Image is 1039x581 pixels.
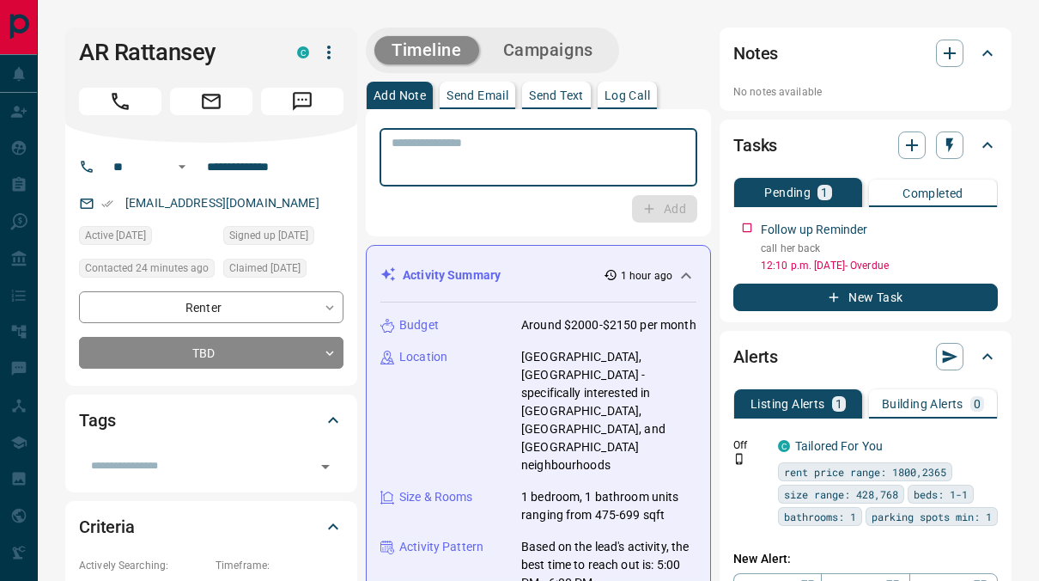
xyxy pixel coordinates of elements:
[229,260,301,277] span: Claimed [DATE]
[784,463,946,480] span: rent price range: 1800,2365
[733,284,998,311] button: New Task
[733,40,778,67] h2: Notes
[914,486,968,503] span: beds: 1-1
[79,407,115,434] h2: Tags
[399,538,483,556] p: Activity Pattern
[101,198,113,210] svg: Email Verified
[733,84,998,100] p: No notes available
[733,453,745,465] svg: Push Notification Only
[821,187,828,199] p: 1
[447,89,508,101] p: Send Email
[902,187,963,199] p: Completed
[261,88,343,115] span: Message
[764,187,811,199] p: Pending
[79,291,343,323] div: Renter
[170,88,252,115] span: Email
[621,268,672,284] p: 1 hour ago
[79,88,161,115] span: Call
[125,196,319,210] a: [EMAIL_ADDRESS][DOMAIN_NAME]
[778,440,790,452] div: condos.ca
[882,398,963,410] p: Building Alerts
[380,260,696,291] div: Activity Summary1 hour ago
[795,439,883,453] a: Tailored For You
[79,259,215,283] div: Wed Oct 15 2025
[784,486,898,503] span: size range: 428,768
[605,89,650,101] p: Log Call
[733,550,998,568] p: New Alert:
[374,89,426,101] p: Add Note
[399,488,473,506] p: Size & Rooms
[313,455,337,479] button: Open
[974,398,981,410] p: 0
[79,39,271,66] h1: AR Rattansey
[733,437,768,453] p: Off
[733,343,778,370] h2: Alerts
[229,227,308,244] span: Signed up [DATE]
[486,36,611,64] button: Campaigns
[529,89,584,101] p: Send Text
[223,226,343,250] div: Sun Oct 12 2025
[172,156,192,177] button: Open
[79,506,343,547] div: Criteria
[85,260,209,277] span: Contacted 24 minutes ago
[521,488,696,524] p: 1 bedroom, 1 bathroom units ranging from 475-699 sqft
[733,125,998,166] div: Tasks
[85,227,146,244] span: Active [DATE]
[216,558,343,573] p: Timeframe:
[521,348,696,474] p: [GEOGRAPHIC_DATA], [GEOGRAPHIC_DATA] - specifically interested in [GEOGRAPHIC_DATA], [GEOGRAPHIC_...
[761,221,867,239] p: Follow up Reminder
[761,241,998,256] p: call her back
[872,508,992,525] span: parking spots min: 1
[79,337,343,369] div: TBD
[403,266,501,284] p: Activity Summary
[784,508,856,525] span: bathrooms: 1
[733,336,998,377] div: Alerts
[399,348,447,366] p: Location
[374,36,479,64] button: Timeline
[79,558,207,573] p: Actively Searching:
[750,398,825,410] p: Listing Alerts
[79,513,135,541] h2: Criteria
[835,398,842,410] p: 1
[223,259,343,283] div: Sun Oct 12 2025
[79,400,343,441] div: Tags
[733,33,998,74] div: Notes
[733,131,777,159] h2: Tasks
[399,316,439,334] p: Budget
[297,46,309,58] div: condos.ca
[521,316,696,334] p: Around $2000-$2150 per month
[761,258,998,273] p: 12:10 p.m. [DATE] - Overdue
[79,226,215,250] div: Mon Oct 13 2025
